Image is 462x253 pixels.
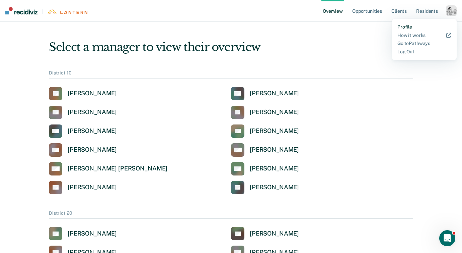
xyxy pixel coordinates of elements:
a: [PERSON_NAME] [231,143,299,157]
a: [PERSON_NAME] [49,227,117,240]
a: [PERSON_NAME] [231,124,299,138]
div: District 10 [49,70,413,79]
a: [PERSON_NAME] [231,181,299,194]
div: [PERSON_NAME] [250,127,299,135]
a: [PERSON_NAME] [PERSON_NAME] [49,162,167,175]
a: [PERSON_NAME] [49,143,117,157]
div: Select a manager to view their overview [49,40,413,54]
a: [PERSON_NAME] [231,106,299,119]
iframe: Intercom live chat [439,230,455,246]
a: [PERSON_NAME] [49,106,117,119]
div: [PERSON_NAME] [68,184,117,191]
img: Recidiviz [5,7,37,14]
a: Go toPathways [397,41,451,46]
div: [PERSON_NAME] [250,165,299,172]
div: [PERSON_NAME] [250,146,299,154]
div: [PERSON_NAME] [250,108,299,116]
a: Log Out [397,49,451,55]
a: [PERSON_NAME] [231,227,299,240]
div: [PERSON_NAME] [PERSON_NAME] [68,165,167,172]
div: [PERSON_NAME] [68,127,117,135]
img: Lantern [47,9,87,14]
div: [PERSON_NAME] [250,184,299,191]
a: How it works [397,33,451,38]
a: Profile [397,24,451,30]
a: [PERSON_NAME] [49,87,117,100]
div: District 20 [49,210,413,219]
a: [PERSON_NAME] [231,87,299,100]
div: [PERSON_NAME] [250,90,299,97]
div: [PERSON_NAME] [68,230,117,238]
a: [PERSON_NAME] [49,124,117,138]
a: | [5,7,87,14]
div: [PERSON_NAME] [68,146,117,154]
span: | [37,9,47,14]
a: [PERSON_NAME] [231,162,299,175]
div: [PERSON_NAME] [250,230,299,238]
a: [PERSON_NAME] [49,181,117,194]
div: [PERSON_NAME] [68,108,117,116]
div: [PERSON_NAME] [68,90,117,97]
